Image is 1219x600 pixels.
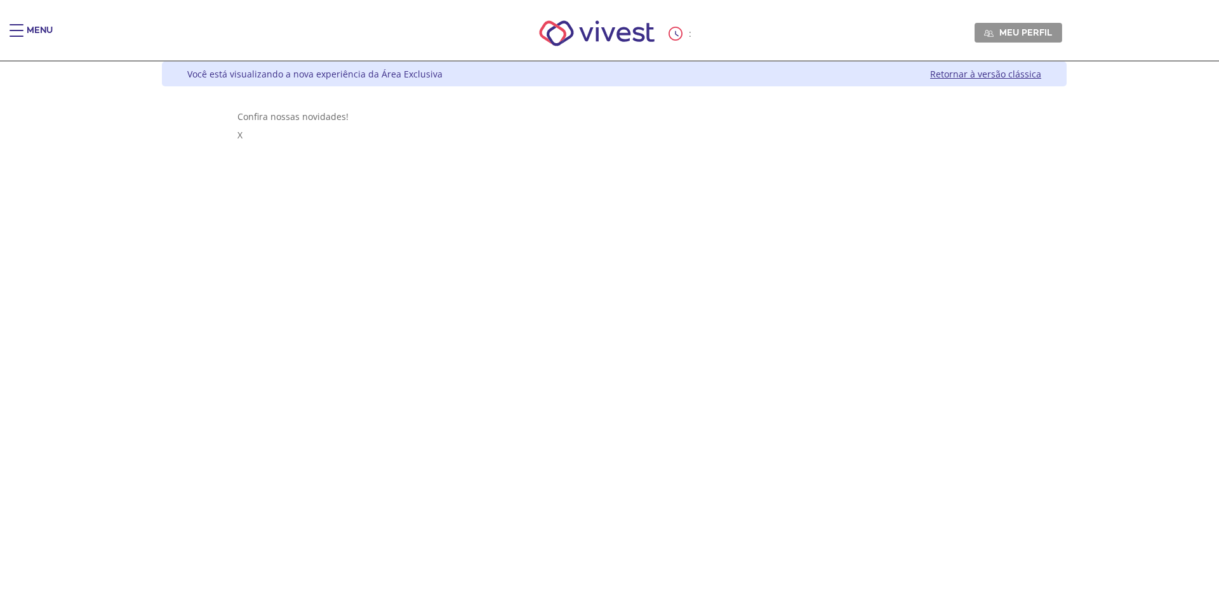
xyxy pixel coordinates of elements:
img: Vivest [525,6,669,60]
a: Meu perfil [975,23,1062,42]
div: Menu [27,24,53,50]
img: Meu perfil [984,29,994,38]
div: Você está visualizando a nova experiência da Área Exclusiva [187,68,443,80]
a: Retornar à versão clássica [930,68,1041,80]
div: Confira nossas novidades! [237,110,992,123]
div: Vivest [152,62,1067,600]
span: Meu perfil [999,27,1052,38]
span: X [237,129,243,141]
div: : [669,27,694,41]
